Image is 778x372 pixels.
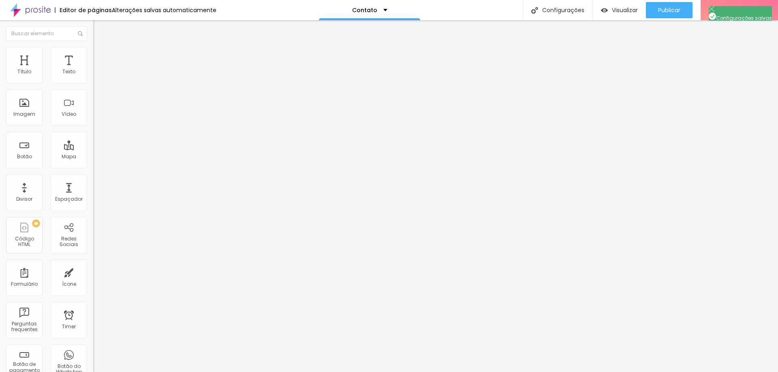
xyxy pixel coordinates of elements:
span: Configurações salvas [709,15,772,21]
div: Ícone [62,281,76,287]
div: Redes Sociais [53,236,85,248]
img: Icone [709,13,716,20]
input: Buscar elemento [6,26,87,41]
img: Icone [78,31,83,36]
div: Vídeo [62,111,76,117]
span: Publicar [658,7,680,13]
div: Perguntas frequentes [8,321,40,333]
div: Imagem [13,111,35,117]
div: Texto [62,69,75,74]
iframe: Editor [93,20,778,372]
img: Icone [709,6,714,12]
div: Código HTML [8,236,40,248]
p: Contato [352,7,377,13]
div: Título [17,69,31,74]
button: Publicar [646,2,693,18]
div: Divisor [16,196,32,202]
div: Mapa [62,154,76,159]
div: Botão [17,154,32,159]
div: Timer [62,324,76,329]
img: Icone [531,7,538,14]
div: Alterações salvas automaticamente [112,7,216,13]
button: Visualizar [593,2,646,18]
img: view-1.svg [601,7,608,14]
div: Editor de páginas [55,7,112,13]
div: Espaçador [55,196,83,202]
div: Formulário [11,281,38,287]
span: Visualizar [612,7,638,13]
